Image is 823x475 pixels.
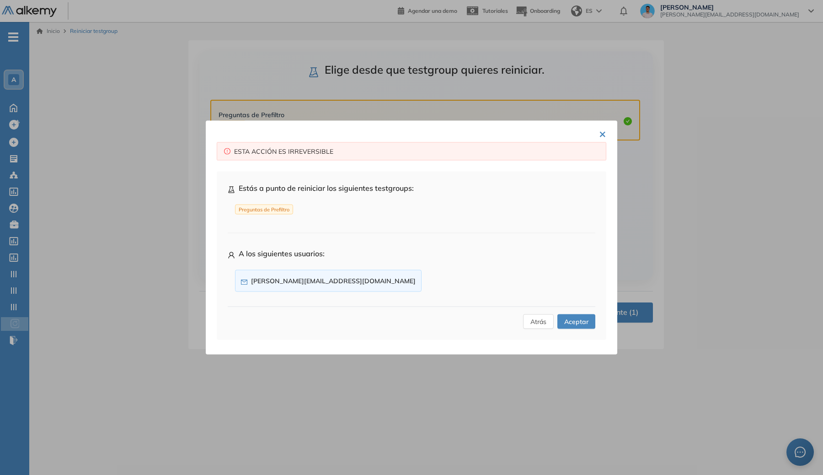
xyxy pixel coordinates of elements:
[228,183,595,194] h5: Estás a punto de reiniciar los siguientes testgroups:
[235,205,293,215] span: Preguntas de Prefiltro
[523,314,554,329] button: Atrás
[234,146,599,157] div: ESTA ACCIÓN ES IRREVERSIBLE
[224,148,230,155] span: exclamation-circle
[228,252,235,259] span: user
[530,317,546,327] span: Atrás
[557,314,595,329] button: Aceptar
[564,317,588,327] span: Aceptar
[599,124,606,142] button: ×
[228,248,595,259] h5: A los siguientes usuarios:
[251,277,416,285] strong: [PERSON_NAME][EMAIL_ADDRESS][DOMAIN_NAME]
[228,186,235,194] span: experiment
[241,279,247,286] span: mail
